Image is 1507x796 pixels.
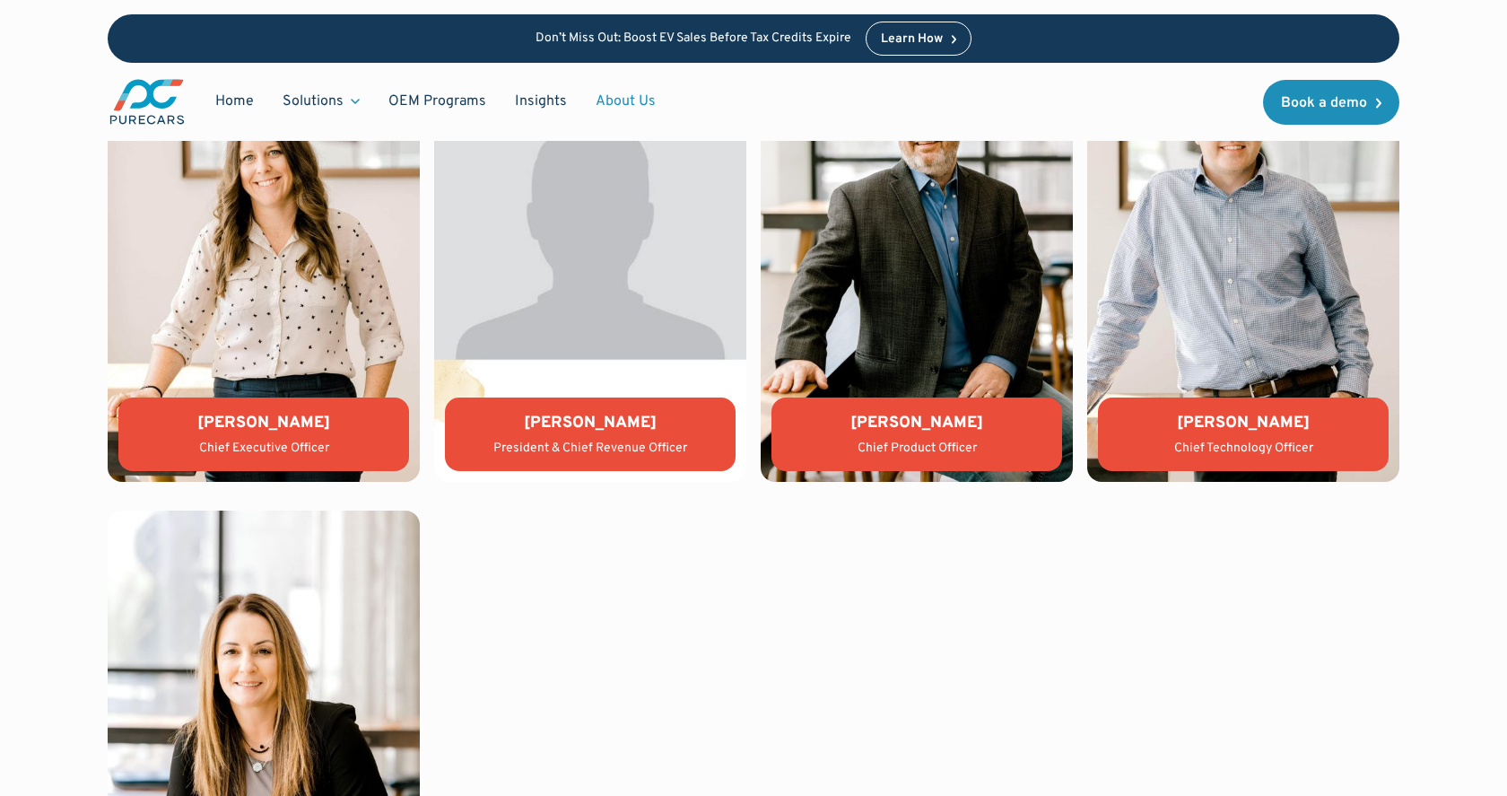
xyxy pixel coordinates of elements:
a: About Us [581,84,670,118]
a: OEM Programs [374,84,501,118]
img: Jason Wiley [434,13,746,482]
div: Chief Product Officer [786,440,1048,458]
div: [PERSON_NAME] [133,412,395,434]
img: Lauren Donalson [108,13,420,482]
a: main [108,77,187,127]
div: [PERSON_NAME] [786,412,1048,434]
div: Chief Executive Officer [133,440,395,458]
img: Tony Compton [1087,13,1399,482]
div: [PERSON_NAME] [459,412,721,434]
div: Chief Technology Officer [1112,440,1374,458]
a: Home [201,84,268,118]
a: Insights [501,84,581,118]
img: Matthew Groner [761,13,1073,482]
div: Solutions [268,84,374,118]
img: purecars logo [108,77,187,127]
div: Learn How [881,33,943,46]
div: Book a demo [1281,96,1367,110]
p: Don’t Miss Out: Boost EV Sales Before Tax Credits Expire [536,31,851,47]
a: Learn How [866,22,972,56]
div: President & Chief Revenue Officer [459,440,721,458]
div: [PERSON_NAME] [1112,412,1374,434]
div: Solutions [283,92,344,111]
a: Book a demo [1263,80,1399,125]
